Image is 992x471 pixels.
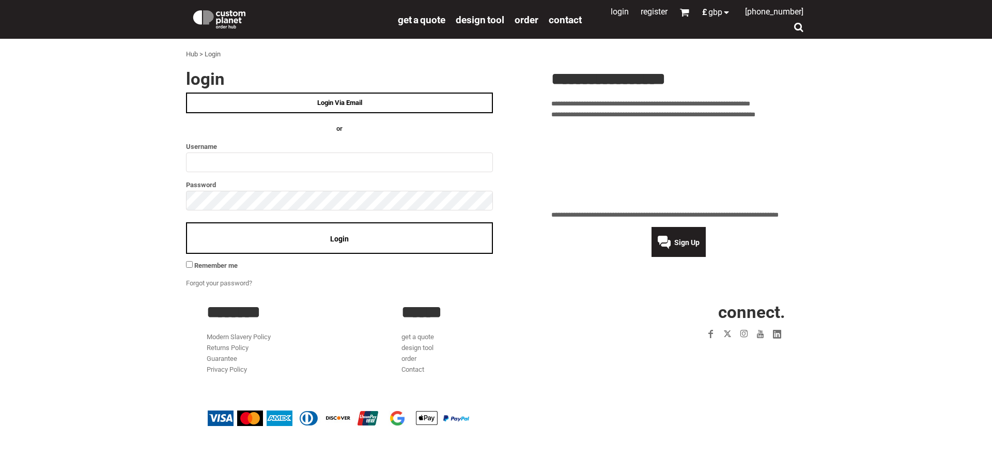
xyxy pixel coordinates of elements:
a: design tool [401,344,433,352]
a: get a quote [398,13,445,25]
a: order [401,355,416,362]
a: Custom Planet [186,3,393,34]
span: Sign Up [674,238,700,247]
label: Password [186,179,493,191]
h2: CONNECT. [597,303,785,321]
span: [PHONE_NUMBER] [745,7,803,17]
a: Contact [549,13,582,25]
h2: Login [186,70,493,87]
span: get a quote [398,14,445,26]
span: Remember me [194,262,238,269]
span: Login [330,235,349,243]
a: Returns Policy [207,344,249,352]
a: Login [611,7,629,17]
img: American Express [267,411,292,426]
img: Visa [208,411,234,426]
iframe: Customer reviews powered by Trustpilot [551,126,806,204]
img: Apple Pay [414,411,440,426]
iframe: Customer reviews powered by Trustpilot [643,348,785,361]
img: China UnionPay [355,411,381,426]
a: Modern Slavery Policy [207,333,271,341]
span: design tool [456,14,504,26]
span: Login Via Email [317,99,362,107]
img: PayPal [443,415,469,421]
a: Contact [401,366,424,373]
span: order [515,14,538,26]
div: > [199,49,203,60]
a: design tool [456,13,504,25]
a: Guarantee [207,355,237,362]
a: Register [641,7,668,17]
a: Hub [186,50,198,58]
a: get a quote [401,333,434,341]
h4: OR [186,124,493,134]
img: Diners Club [296,411,322,426]
a: Forgot your password? [186,279,252,287]
a: order [515,13,538,25]
label: Username [186,141,493,153]
a: Login Via Email [186,93,493,113]
span: GBP [708,8,722,17]
input: Remember me [186,261,193,268]
img: Discover [326,411,351,426]
img: Custom Planet [191,8,247,28]
span: Contact [549,14,582,26]
div: Login [205,49,221,60]
img: Google Pay [384,411,410,426]
span: £ [702,8,708,17]
img: Mastercard [237,411,263,426]
a: Privacy Policy [207,366,247,373]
